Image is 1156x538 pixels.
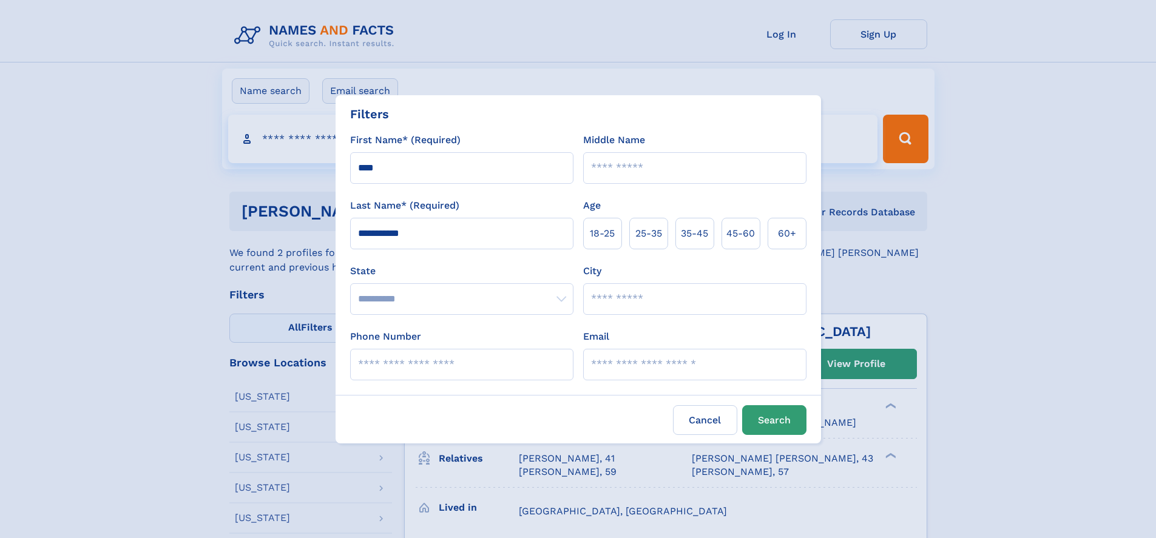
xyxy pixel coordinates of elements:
[350,264,573,278] label: State
[778,226,796,241] span: 60+
[726,226,755,241] span: 45‑60
[673,405,737,435] label: Cancel
[350,198,459,213] label: Last Name* (Required)
[583,133,645,147] label: Middle Name
[583,264,601,278] label: City
[742,405,806,435] button: Search
[350,105,389,123] div: Filters
[590,226,615,241] span: 18‑25
[583,198,601,213] label: Age
[350,329,421,344] label: Phone Number
[583,329,609,344] label: Email
[635,226,662,241] span: 25‑35
[350,133,461,147] label: First Name* (Required)
[681,226,708,241] span: 35‑45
